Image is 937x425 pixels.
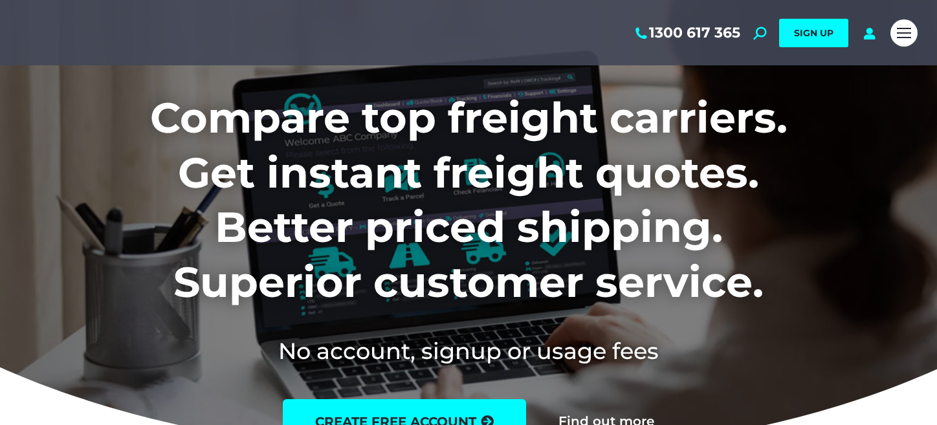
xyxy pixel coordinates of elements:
span: SIGN UP [794,27,833,39]
a: Mobile menu icon [890,19,918,47]
a: 1300 617 365 [633,25,740,41]
h1: Compare top freight carriers. Get instant freight quotes. Better priced shipping. Superior custom... [65,91,873,309]
h2: No account, signup or usage fees [65,335,873,367]
a: SIGN UP [779,19,848,47]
